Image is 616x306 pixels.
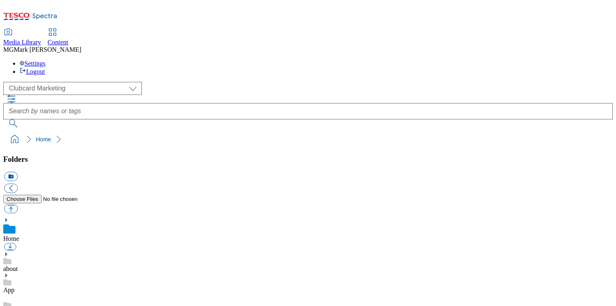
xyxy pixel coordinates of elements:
input: Search by names or tags [3,103,613,119]
a: Media Library [3,29,41,46]
nav: breadcrumb [3,132,613,147]
a: home [8,133,21,146]
span: MG [3,46,14,53]
span: Media Library [3,39,41,46]
a: Home [3,235,19,242]
a: Home [36,136,51,143]
span: Content [48,39,68,46]
a: Logout [20,68,45,75]
a: about [3,265,18,272]
h3: Folders [3,155,613,164]
span: Mark [PERSON_NAME] [14,46,81,53]
a: App [3,286,15,293]
a: Settings [20,60,46,67]
a: Content [48,29,68,46]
